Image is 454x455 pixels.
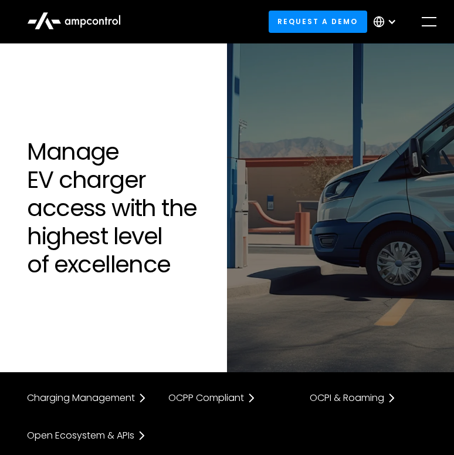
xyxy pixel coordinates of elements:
[413,5,446,38] div: menu
[168,391,286,405] a: OCPP Compliant
[310,391,427,405] a: OCPI & Roaming
[27,431,134,440] div: Open Ecosystem & APIs
[310,393,384,403] div: OCPI & Roaming
[269,11,367,32] a: Request a demo
[27,393,135,403] div: Charging Management
[27,429,426,443] a: Open Ecosystem & APIs
[27,137,215,278] h1: Manage EV charger access with the highest level of excellence
[27,391,145,405] a: Charging Management
[168,393,244,403] div: OCPP Compliant
[227,43,454,372] img: Software for EV Charging Payment Management for Fleet Fleets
